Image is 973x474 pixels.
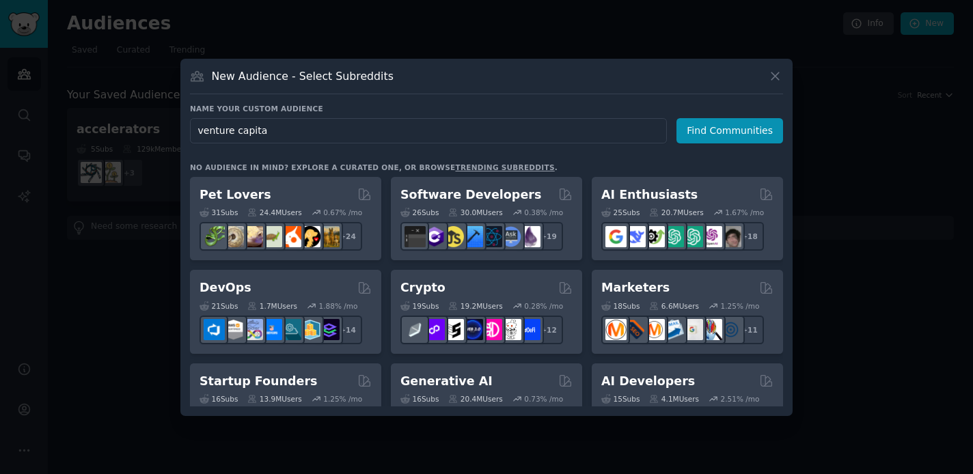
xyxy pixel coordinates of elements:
div: + 12 [534,316,563,344]
img: leopardgeckos [242,226,263,247]
img: ballpython [223,226,244,247]
div: 30.0M Users [448,208,502,217]
img: AskComputerScience [500,226,521,247]
div: + 24 [333,222,362,251]
img: CryptoNews [500,319,521,340]
h2: Pet Lovers [200,186,271,204]
h3: Name your custom audience [190,104,783,113]
img: PetAdvice [299,226,320,247]
div: 1.7M Users [247,301,297,311]
h2: AI Enthusiasts [601,186,698,204]
input: Pick a short name, like "Digital Marketers" or "Movie-Goers" [190,118,667,143]
img: OnlineMarketing [720,319,741,340]
div: + 14 [333,316,362,344]
div: 19 Sub s [400,301,439,311]
img: AWS_Certified_Experts [223,319,244,340]
h2: DevOps [200,279,251,296]
div: + 11 [735,316,764,344]
img: 0xPolygon [424,319,445,340]
h2: Crypto [400,279,446,296]
img: Docker_DevOps [242,319,263,340]
div: 0.67 % /mo [323,208,362,217]
img: chatgpt_prompts_ [682,226,703,247]
img: AskMarketing [644,319,665,340]
img: bigseo [625,319,646,340]
div: 15 Sub s [601,394,640,404]
img: ArtificalIntelligence [720,226,741,247]
h3: New Audience - Select Subreddits [212,69,394,83]
img: Emailmarketing [663,319,684,340]
img: OpenAIDev [701,226,722,247]
img: learnjavascript [443,226,464,247]
h2: Software Developers [400,186,541,204]
div: 16 Sub s [200,394,238,404]
img: ethfinance [405,319,426,340]
div: 0.38 % /mo [524,208,563,217]
div: 1.88 % /mo [319,301,358,311]
div: 0.28 % /mo [524,301,563,311]
img: chatgpt_promptDesign [663,226,684,247]
div: 21 Sub s [200,301,238,311]
img: googleads [682,319,703,340]
div: 1.25 % /mo [721,301,760,311]
img: herpetology [204,226,225,247]
img: DevOpsLinks [261,319,282,340]
div: 16 Sub s [400,394,439,404]
img: elixir [519,226,540,247]
img: DeepSeek [625,226,646,247]
img: platformengineering [280,319,301,340]
img: GoogleGeminiAI [605,226,627,247]
h2: Startup Founders [200,373,317,390]
div: 1.25 % /mo [323,394,362,404]
img: dogbreed [318,226,340,247]
div: + 19 [534,222,563,251]
a: trending subreddits [455,163,554,171]
div: 2.51 % /mo [721,394,760,404]
h2: Generative AI [400,373,493,390]
img: reactnative [481,226,502,247]
div: 31 Sub s [200,208,238,217]
h2: Marketers [601,279,670,296]
div: 1.67 % /mo [725,208,764,217]
div: 18 Sub s [601,301,640,311]
div: 0.73 % /mo [524,394,563,404]
div: 26 Sub s [400,208,439,217]
div: 20.7M Users [649,208,703,217]
div: 20.4M Users [448,394,502,404]
img: AItoolsCatalog [644,226,665,247]
div: No audience in mind? Explore a curated one, or browse . [190,163,558,172]
img: turtle [261,226,282,247]
img: csharp [424,226,445,247]
img: defiblockchain [481,319,502,340]
img: azuredevops [204,319,225,340]
div: 6.6M Users [649,301,699,311]
img: aws_cdk [299,319,320,340]
button: Find Communities [676,118,783,143]
img: defi_ [519,319,540,340]
h2: AI Developers [601,373,695,390]
div: + 18 [735,222,764,251]
div: 4.1M Users [649,394,699,404]
img: cockatiel [280,226,301,247]
div: 24.4M Users [247,208,301,217]
img: PlatformEngineers [318,319,340,340]
div: 25 Sub s [601,208,640,217]
img: ethstaker [443,319,464,340]
img: MarketingResearch [701,319,722,340]
img: content_marketing [605,319,627,340]
div: 13.9M Users [247,394,301,404]
div: 19.2M Users [448,301,502,311]
img: web3 [462,319,483,340]
img: iOSProgramming [462,226,483,247]
img: software [405,226,426,247]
